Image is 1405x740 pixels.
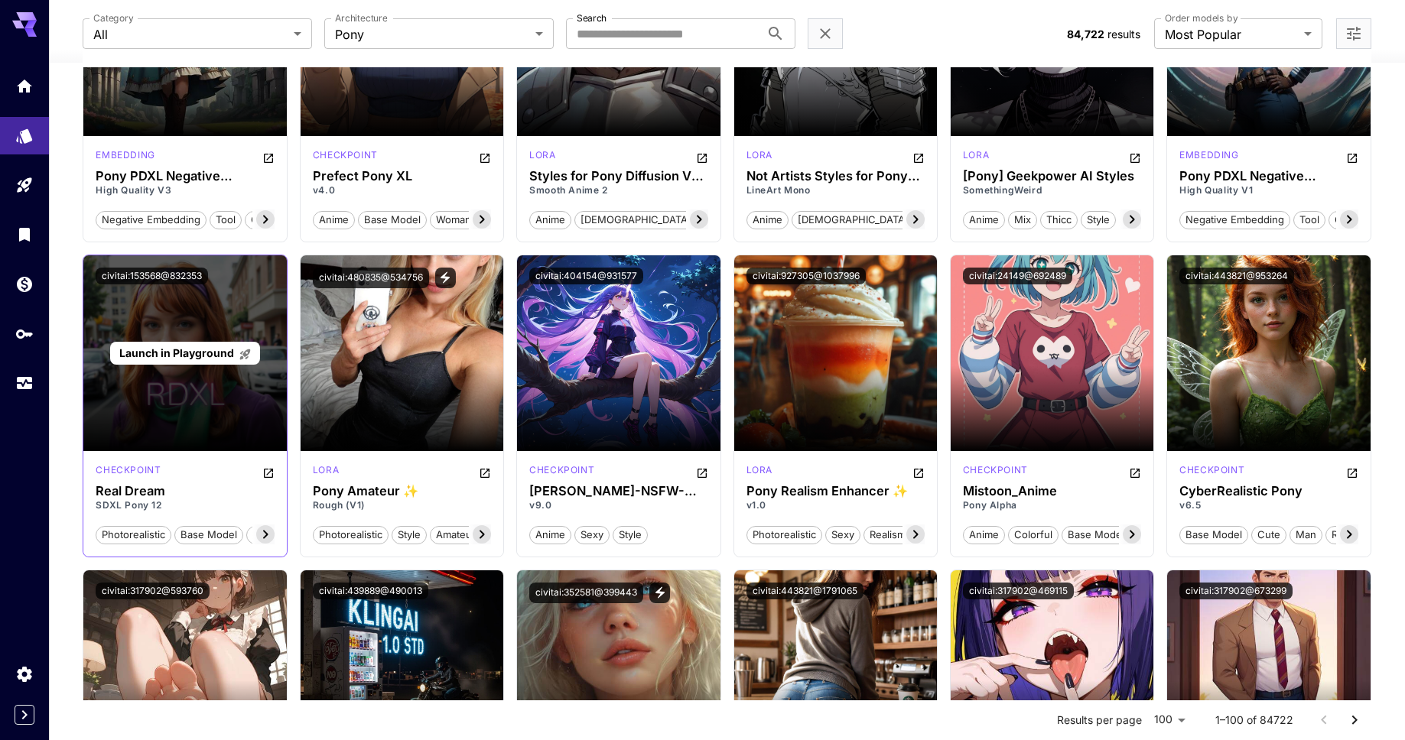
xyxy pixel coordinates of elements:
button: civitai:317902@593760 [96,583,210,599]
button: Open more filters [1345,24,1363,44]
span: realistic [1326,527,1375,543]
button: Clear filters (1) [816,24,834,44]
p: lora [746,463,772,477]
div: Library [15,225,34,244]
label: Category [93,11,134,24]
button: amateur [430,524,482,544]
button: realistic [1325,524,1376,544]
button: photorealistic [313,524,389,544]
button: base model [358,209,427,229]
button: quality up [1329,209,1390,229]
button: sexy [825,524,860,544]
span: anime [964,213,1004,228]
span: negative embedding [1180,213,1290,228]
button: [DEMOGRAPHIC_DATA] [574,209,698,229]
span: Launch in Playground [119,346,234,359]
p: checkpoint [313,148,378,162]
p: embedding [96,148,154,162]
span: All [93,25,288,44]
span: man [1290,527,1322,543]
p: High Quality V1 [1179,183,1358,197]
h3: Real Dream [96,484,274,498]
span: Most Popular [1165,25,1298,44]
h3: Pony Amateur ✨ [313,484,491,498]
button: base model [174,524,243,544]
button: Open in CivitAI [696,148,708,167]
div: Pony [746,148,772,167]
button: Expand sidebar [15,705,34,725]
button: civitai:443821@1791065 [746,583,863,599]
span: anime [964,527,1004,543]
button: realism [863,524,912,544]
p: checkpoint [96,463,161,477]
button: Open in CivitAI [479,148,491,167]
span: tool [1294,213,1325,228]
label: Search [577,11,607,24]
button: anime [746,209,789,229]
button: civitai:153568@832353 [96,268,208,284]
div: Pony [529,463,594,482]
button: [DEMOGRAPHIC_DATA] [792,209,915,229]
button: Open in CivitAI [1346,148,1358,167]
button: anime [963,524,1005,544]
div: API Keys [15,324,34,343]
span: quality up [1329,213,1389,228]
span: colorful [1009,527,1058,543]
div: Pony [1179,463,1244,482]
span: anime [530,527,571,543]
button: civitai:439889@490013 [313,583,428,599]
button: mix [1008,209,1037,229]
p: Results per page [1057,712,1142,728]
p: LineArt Mono [746,183,925,197]
a: Launch in Playground [110,342,259,365]
button: photo [246,524,286,544]
div: Models [15,122,34,141]
button: civitai:317902@469115 [963,583,1074,599]
button: negative embedding [1179,209,1290,229]
div: WAI-ANI-NSFW-PONYXL [529,484,707,498]
h3: Pony PDXL Negative Embeddings [1179,169,1358,183]
span: anime [747,213,788,228]
div: Usage [15,374,34,393]
label: Order models by [1165,11,1238,24]
button: civitai:927305@1037996 [746,268,866,284]
button: Go to next page [1339,705,1370,735]
span: negative embedding [96,213,206,228]
span: style [1081,213,1115,228]
div: Prefect Pony XL [313,169,491,183]
div: Pony [313,148,378,167]
p: SomethingWeird [963,183,1141,197]
div: 100 [1148,709,1191,731]
button: civitai:24149@692489 [963,268,1072,284]
p: lora [529,148,555,162]
span: woman [431,213,476,228]
span: base model [175,527,242,543]
div: [Pony] Geekpower AI Styles [963,169,1141,183]
span: sexy [575,527,609,543]
button: Open in CivitAI [912,148,925,167]
button: Open in CivitAI [912,463,925,482]
button: anime [529,524,571,544]
span: Pony [335,25,529,44]
button: sexy [574,524,610,544]
button: tool [1293,209,1325,229]
p: v4.0 [313,183,491,197]
span: anime [314,213,354,228]
span: anime [530,213,571,228]
div: Settings [15,664,34,683]
span: [DEMOGRAPHIC_DATA] [575,213,697,228]
button: Open in CivitAI [1129,463,1141,482]
p: lora [746,148,772,162]
button: anime [313,209,355,229]
div: Wallet [15,274,34,294]
h3: Mistoon_Anime [963,484,1141,498]
button: tool [210,209,242,229]
span: quality up [246,213,305,228]
button: civitai:317902@673299 [1179,583,1293,599]
button: anime [529,209,571,229]
button: colorful [1008,524,1059,544]
span: style [613,527,647,543]
span: photorealistic [96,527,171,543]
